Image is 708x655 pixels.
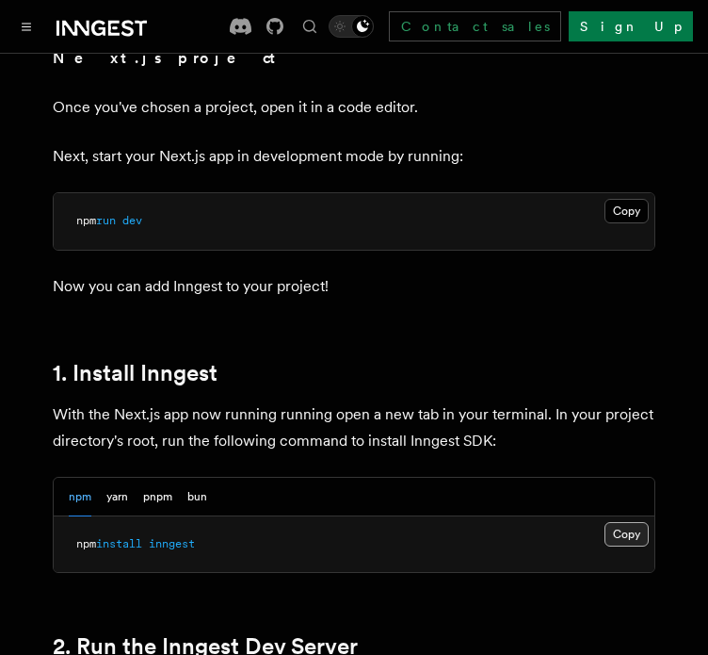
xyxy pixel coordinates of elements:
[122,214,142,227] span: dev
[329,15,374,38] button: Toggle dark mode
[69,478,91,516] button: npm
[96,214,116,227] span: run
[106,478,128,516] button: yarn
[604,199,649,223] button: Copy
[604,522,649,547] button: Copy
[569,11,693,41] a: Sign Up
[298,15,321,38] button: Find something...
[389,11,561,41] a: Contact sales
[53,360,217,386] a: 1. Install Inngest
[53,94,655,121] p: Once you've chosen a project, open it in a code editor.
[76,537,96,550] span: npm
[15,15,38,38] button: Toggle navigation
[96,537,142,550] span: install
[76,214,96,227] span: npm
[53,401,655,454] p: With the Next.js app now running running open a new tab in your terminal. In your project directo...
[187,478,207,516] button: bun
[53,273,655,300] p: Now you can add Inngest to your project!
[149,537,195,550] span: inngest
[53,143,655,170] p: Next, start your Next.js app in development mode by running:
[143,478,172,516] button: pnpm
